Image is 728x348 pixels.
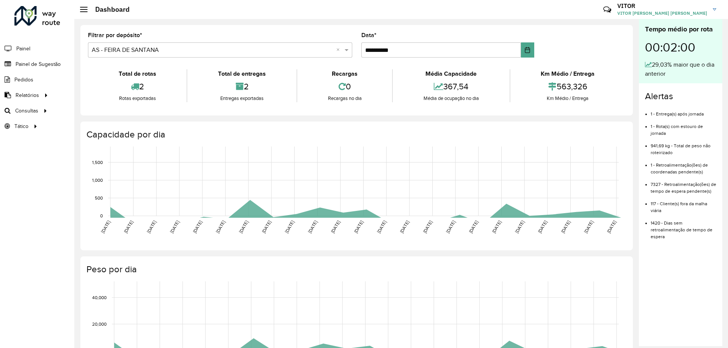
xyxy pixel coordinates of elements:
[92,295,107,300] text: 40,000
[645,34,716,60] div: 00:02:00
[651,137,716,156] li: 941,69 kg - Total de peso não roteirizado
[307,220,318,234] text: [DATE]
[16,60,61,68] span: Painel de Sugestão
[90,69,185,78] div: Total de rotas
[299,78,390,95] div: 0
[14,76,33,84] span: Pedidos
[86,129,625,140] h4: Capacidade por dia
[399,220,410,234] text: [DATE]
[583,220,594,234] text: [DATE]
[284,220,295,234] text: [DATE]
[299,95,390,102] div: Recargas no dia
[512,78,623,95] div: 563,326
[651,175,716,195] li: 7327 - Retroalimentação(ões) de tempo de espera pendente(s)
[16,45,30,53] span: Painel
[14,122,28,130] span: Tático
[189,95,294,102] div: Entregas exportadas
[16,91,39,99] span: Relatórios
[537,220,548,234] text: [DATE]
[651,105,716,117] li: 1 - Entrega(s) após jornada
[651,156,716,175] li: 1 - Retroalimentação(ões) de coordenadas pendente(s)
[261,220,272,234] text: [DATE]
[88,5,130,14] h2: Dashboard
[468,220,479,234] text: [DATE]
[330,220,341,234] text: [DATE]
[92,178,103,183] text: 1,000
[512,69,623,78] div: Km Médio / Entrega
[15,107,38,115] span: Consultas
[86,264,625,275] h4: Peso por dia
[645,91,716,102] h4: Alertas
[90,95,185,102] div: Rotas exportadas
[336,45,343,55] span: Clear all
[95,195,103,200] text: 500
[123,220,134,234] text: [DATE]
[512,95,623,102] div: Km Médio / Entrega
[395,95,507,102] div: Média de ocupação no dia
[599,2,615,18] a: Contato Rápido
[189,69,294,78] div: Total de entregas
[169,220,180,234] text: [DATE]
[92,321,107,326] text: 20,000
[395,69,507,78] div: Média Capacidade
[299,69,390,78] div: Recargas
[100,213,103,218] text: 0
[215,220,226,234] text: [DATE]
[445,220,456,234] text: [DATE]
[90,78,185,95] div: 2
[238,220,249,234] text: [DATE]
[606,220,617,234] text: [DATE]
[521,42,534,58] button: Choose Date
[651,195,716,214] li: 117 - Cliente(s) fora da malha viária
[361,31,377,40] label: Data
[88,31,142,40] label: Filtrar por depósito
[560,220,571,234] text: [DATE]
[651,214,716,240] li: 1420 - Dias sem retroalimentação de tempo de espera
[92,160,103,165] text: 1,500
[146,220,157,234] text: [DATE]
[617,2,707,9] h3: VITOR
[192,220,203,234] text: [DATE]
[189,78,294,95] div: 2
[422,220,433,234] text: [DATE]
[395,78,507,95] div: 367,54
[617,10,707,17] span: VITOR [PERSON_NAME] [PERSON_NAME]
[645,60,716,78] div: 29,03% maior que o dia anterior
[491,220,502,234] text: [DATE]
[376,220,387,234] text: [DATE]
[645,24,716,34] div: Tempo médio por rota
[651,117,716,137] li: 1 - Rota(s) com estouro de jornada
[100,220,111,234] text: [DATE]
[353,220,364,234] text: [DATE]
[514,220,525,234] text: [DATE]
